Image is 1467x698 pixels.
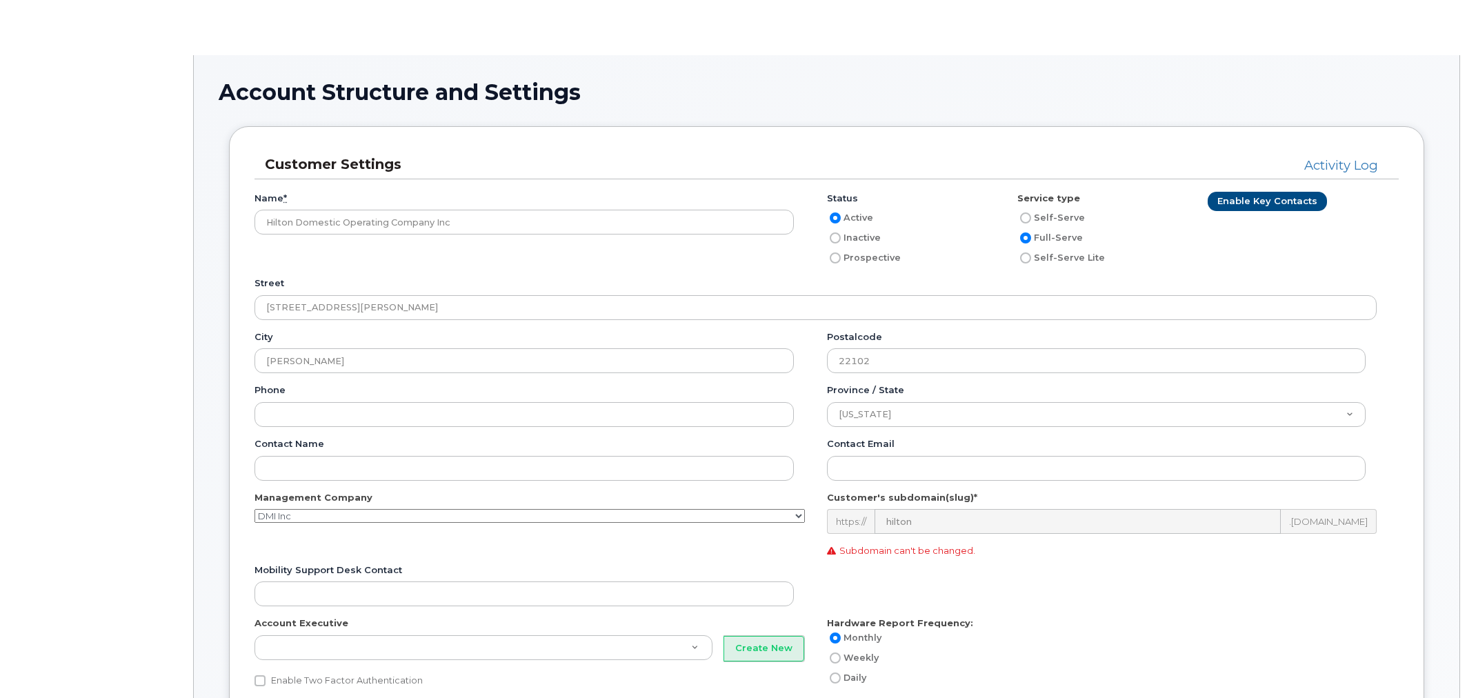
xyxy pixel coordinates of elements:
[830,212,841,223] input: Active
[827,383,904,397] label: Province / State
[827,509,875,534] div: https://
[827,544,1388,557] p: Subdomain can't be changed.
[830,232,841,243] input: Inactive
[827,630,881,646] label: Monthly
[1208,192,1327,211] a: Enable Key Contacts
[827,670,866,686] label: Daily
[827,230,881,246] label: Inactive
[827,650,879,666] label: Weekly
[830,652,841,664] input: Weekly
[827,437,895,450] label: Contact email
[830,672,841,684] input: Daily
[827,192,858,205] label: Status
[723,636,804,661] button: Create New
[1281,509,1377,534] div: .[DOMAIN_NAME]
[1017,230,1083,246] label: Full-Serve
[255,564,402,577] label: Mobility Support Desk Contact
[827,617,973,628] strong: Hardware Report Frequency:
[827,210,873,226] label: Active
[255,277,284,290] label: Street
[255,675,266,686] input: Enable Two Factor Authentication
[1020,232,1031,243] input: Full-Serve
[255,672,423,689] label: Enable Two Factor Authentication
[255,383,286,397] label: Phone
[1020,252,1031,263] input: Self-Serve Lite
[1020,212,1031,223] input: Self-Serve
[1017,210,1085,226] label: Self-Serve
[827,250,901,266] label: Prospective
[255,330,273,343] label: City
[283,192,287,203] abbr: required
[827,330,882,343] label: Postalcode
[255,437,324,450] label: Contact name
[827,491,977,504] label: Customer's subdomain(slug)*
[255,617,348,630] label: Account Executive
[1017,192,1080,205] label: Service type
[265,155,906,174] h3: Customer Settings
[1304,157,1378,173] a: Activity Log
[255,192,287,205] label: Name
[830,252,841,263] input: Prospective
[219,80,1435,104] h1: Account Structure and Settings
[255,491,372,504] label: Management Company
[1017,250,1105,266] label: Self-Serve Lite
[830,632,841,644] input: Monthly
